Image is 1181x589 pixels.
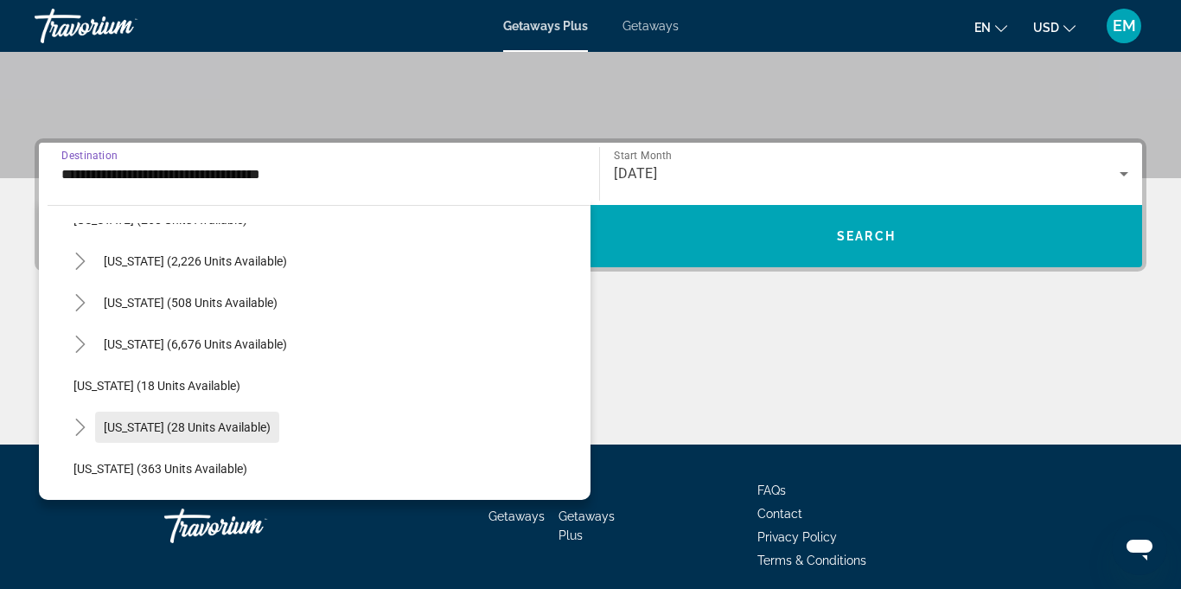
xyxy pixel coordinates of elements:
[614,165,657,182] span: [DATE]
[65,413,95,443] button: Toggle Hawaii (28 units available)
[95,412,279,443] button: [US_STATE] (28 units available)
[1113,17,1136,35] span: EM
[488,509,545,523] a: Getaways
[1101,8,1146,44] button: User Menu
[559,509,615,542] a: Getaways Plus
[757,554,866,567] a: Terms & Conditions
[104,337,287,351] span: [US_STATE] (6,676 units available)
[65,246,95,277] button: Toggle California (2,226 units available)
[974,15,1007,40] button: Change language
[95,246,296,277] button: [US_STATE] (2,226 units available)
[614,150,672,162] span: Start Month
[104,296,278,310] span: [US_STATE] (508 units available)
[95,287,286,318] button: [US_STATE] (508 units available)
[622,19,679,33] a: Getaways
[503,19,588,33] a: Getaways Plus
[65,288,95,318] button: Toggle Colorado (508 units available)
[1033,21,1059,35] span: USD
[39,143,1142,267] div: Search widget
[73,462,247,476] span: [US_STATE] (363 units available)
[65,370,590,401] button: [US_STATE] (18 units available)
[1033,15,1076,40] button: Change currency
[757,483,786,497] a: FAQs
[757,507,802,521] a: Contact
[837,229,896,243] span: Search
[974,21,991,35] span: en
[65,453,590,484] button: [US_STATE] (363 units available)
[73,379,240,393] span: [US_STATE] (18 units available)
[1112,520,1167,575] iframe: Button to launch messaging window
[65,204,590,235] button: [US_STATE] (268 units available)
[104,420,271,434] span: [US_STATE] (28 units available)
[35,3,207,48] a: Travorium
[95,329,296,360] button: [US_STATE] (6,676 units available)
[65,330,95,360] button: Toggle Florida (6,676 units available)
[757,530,837,544] a: Privacy Policy
[61,149,118,161] span: Destination
[590,205,1142,267] button: Search
[104,254,287,268] span: [US_STATE] (2,226 units available)
[164,500,337,552] a: Travorium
